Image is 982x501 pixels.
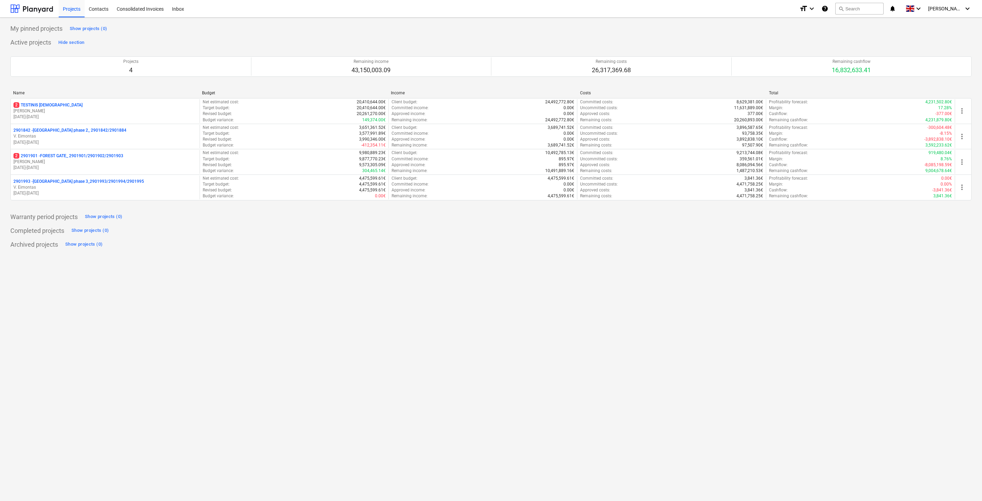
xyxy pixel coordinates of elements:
p: 3,841.36€ [744,176,763,181]
p: 8,086,094.56€ [736,162,763,168]
p: 20,410,644.00€ [357,105,386,111]
p: Budget variance : [203,193,234,199]
p: Remaining cashflow : [769,168,808,174]
p: 4,475,599.61€ [359,181,386,187]
p: 17.28% [938,105,952,111]
p: Client budget : [392,99,417,105]
p: Remaining income [352,59,391,65]
p: Margin : [769,105,783,111]
div: Show projects (0) [85,213,122,221]
button: Show projects (0) [83,211,124,223]
button: Search [835,3,884,15]
p: 0.00€ [564,181,574,187]
p: Committed income : [392,131,429,136]
p: Profitability forecast : [769,125,808,131]
span: 2 [13,102,19,108]
p: Net estimated cost : [203,99,239,105]
p: Uncommitted costs : [580,105,618,111]
button: Show projects (0) [70,225,110,236]
p: 0.00€ [564,111,574,117]
p: Margin : [769,156,783,162]
p: 377.00€ [748,111,763,117]
p: 10,492,785.13€ [545,150,574,156]
p: Active projects [10,38,51,47]
p: 20,260,893.00€ [734,117,763,123]
p: 0.00€ [564,105,574,111]
p: 93,758.35€ [742,131,763,136]
p: Client budget : [392,150,417,156]
span: more_vert [958,183,966,191]
p: Remaining income : [392,193,427,199]
div: Name [13,91,196,95]
iframe: Chat Widget [947,468,982,501]
p: Remaining cashflow [832,59,871,65]
div: 22901901 -FOREST GATE_ 2901901/2901902/2901903[PERSON_NAME][DATE]-[DATE] [13,153,197,171]
p: Remaining cashflow : [769,142,808,148]
p: Remaining income : [392,117,427,123]
p: Approved income : [392,187,425,193]
p: 304,465.14€ [362,168,386,174]
p: Cashflow : [769,162,788,168]
p: Margin : [769,131,783,136]
p: 9,573,305.09€ [359,162,386,168]
p: 895.97€ [559,162,574,168]
p: Approved costs : [580,162,610,168]
p: Committed costs : [580,125,613,131]
p: 8.76% [941,156,952,162]
p: 4,471,758.25€ [736,181,763,187]
span: more_vert [958,132,966,141]
p: -3,841.36€ [932,187,952,193]
p: Committed costs : [580,150,613,156]
p: [DATE] - [DATE] [13,165,197,171]
i: keyboard_arrow_down [963,4,972,13]
p: Committed costs : [580,176,613,181]
p: 43,150,003.09 [352,66,391,74]
p: 24,492,772.80€ [545,99,574,105]
p: Uncommitted costs : [580,131,618,136]
p: -8,085,198.59€ [924,162,952,168]
p: Remaining costs : [580,193,612,199]
p: 359,561.01€ [740,156,763,162]
p: Committed income : [392,181,429,187]
p: Remaining cashflow : [769,117,808,123]
p: Client budget : [392,176,417,181]
p: 3,651,361.52€ [359,125,386,131]
i: keyboard_arrow_down [914,4,923,13]
p: Approved costs : [580,136,610,142]
p: Uncommitted costs : [580,181,618,187]
p: Net estimated cost : [203,125,239,131]
p: Warranty period projects [10,213,78,221]
p: Revised budget : [203,111,232,117]
p: V. Eimontas [13,133,197,139]
p: [DATE] - [DATE] [13,114,197,120]
p: 1,487,210.53€ [736,168,763,174]
p: 895.97€ [559,156,574,162]
p: Uncommitted costs : [580,156,618,162]
p: 2901993 - [GEOGRAPHIC_DATA] phase 3_2901993/2901994/2901995 [13,179,144,185]
div: Show projects (0) [70,25,107,33]
p: 0.00€ [564,131,574,136]
p: Remaining income : [392,168,427,174]
p: Revised budget : [203,136,232,142]
p: 3,592,233.62€ [925,142,952,148]
p: Client budget : [392,125,417,131]
p: [PERSON_NAME] [13,159,197,165]
p: Target budget : [203,131,230,136]
p: Remaining costs : [580,142,612,148]
p: Profitability forecast : [769,176,808,181]
p: Budget variance : [203,168,234,174]
p: My pinned projects [10,25,62,33]
p: Projects [123,59,138,65]
p: 24,492,772.80€ [545,117,574,123]
p: 9,213,744.08€ [736,150,763,156]
p: -412,354.11€ [361,142,386,148]
p: Approved income : [392,162,425,168]
p: -8.15% [940,131,952,136]
p: 919,480.04€ [928,150,952,156]
p: 149,374.00€ [362,117,386,123]
p: Cashflow : [769,136,788,142]
div: Total [769,91,952,95]
p: Committed income : [392,105,429,111]
p: Approved income : [392,136,425,142]
p: TESTINIS [DEMOGRAPHIC_DATA] [13,102,83,108]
